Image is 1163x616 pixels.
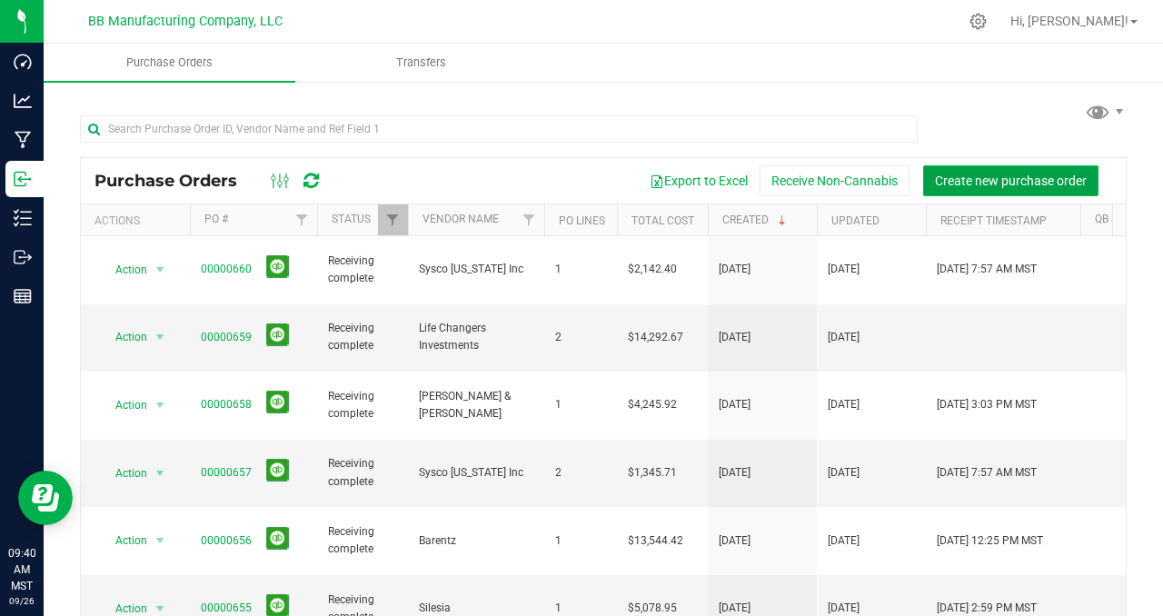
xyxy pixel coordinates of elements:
[99,392,148,418] span: Action
[719,532,750,550] span: [DATE]
[828,329,860,346] span: [DATE]
[378,204,408,235] a: Filter
[923,165,1098,196] button: Create new purchase order
[44,44,295,82] a: Purchase Orders
[719,464,750,482] span: [DATE]
[204,213,228,225] a: PO #
[422,213,499,225] a: Vendor Name
[328,320,397,354] span: Receiving complete
[14,92,32,110] inline-svg: Analytics
[332,213,371,225] a: Status
[201,263,252,275] a: 00000660
[94,214,183,227] div: Actions
[201,466,252,479] a: 00000657
[99,257,148,283] span: Action
[14,287,32,305] inline-svg: Reports
[102,55,237,71] span: Purchase Orders
[149,257,172,283] span: select
[419,261,533,278] span: Sysco [US_STATE] Inc
[937,396,1037,413] span: [DATE] 3:03 PM MST
[828,396,860,413] span: [DATE]
[99,528,148,553] span: Action
[722,214,790,226] a: Created
[828,261,860,278] span: [DATE]
[14,131,32,149] inline-svg: Manufacturing
[295,44,547,82] a: Transfers
[555,532,606,550] span: 1
[94,171,255,191] span: Purchase Orders
[328,388,397,422] span: Receiving complete
[18,471,73,525] iframe: Resource center
[287,204,317,235] a: Filter
[719,261,750,278] span: [DATE]
[14,248,32,266] inline-svg: Outbound
[88,14,283,29] span: BB Manufacturing Company, LLC
[719,396,750,413] span: [DATE]
[99,461,148,486] span: Action
[14,53,32,71] inline-svg: Dashboard
[935,174,1087,188] span: Create new purchase order
[628,396,677,413] span: $4,245.92
[201,534,252,547] a: 00000656
[419,320,533,354] span: Life Changers Investments
[201,331,252,343] a: 00000659
[937,532,1043,550] span: [DATE] 12:25 PM MST
[1010,14,1128,28] span: Hi, [PERSON_NAME]!
[628,261,677,278] span: $2,142.40
[719,329,750,346] span: [DATE]
[555,396,606,413] span: 1
[514,204,544,235] a: Filter
[555,261,606,278] span: 1
[419,532,533,550] span: Barentz
[201,601,252,614] a: 00000655
[828,464,860,482] span: [DATE]
[937,261,1037,278] span: [DATE] 7:57 AM MST
[828,532,860,550] span: [DATE]
[628,464,677,482] span: $1,345.71
[638,165,760,196] button: Export to Excel
[328,253,397,287] span: Receiving complete
[419,464,533,482] span: Sysco [US_STATE] Inc
[555,329,606,346] span: 2
[8,545,35,594] p: 09:40 AM MST
[940,214,1047,227] a: Receipt Timestamp
[14,170,32,188] inline-svg: Inbound
[149,461,172,486] span: select
[831,214,880,227] a: Updated
[967,13,989,30] div: Manage settings
[328,523,397,558] span: Receiving complete
[628,532,683,550] span: $13,544.42
[760,165,910,196] button: Receive Non-Cannabis
[328,455,397,490] span: Receiving complete
[372,55,471,71] span: Transfers
[555,464,606,482] span: 2
[937,464,1037,482] span: [DATE] 7:57 AM MST
[149,324,172,350] span: select
[99,324,148,350] span: Action
[628,329,683,346] span: $14,292.67
[149,528,172,553] span: select
[80,115,918,143] input: Search Purchase Order ID, Vendor Name and Ref Field 1
[201,398,252,411] a: 00000658
[8,594,35,608] p: 09/26
[559,214,605,227] a: PO Lines
[419,388,533,422] span: [PERSON_NAME] & [PERSON_NAME]
[14,209,32,227] inline-svg: Inventory
[631,214,694,227] a: Total Cost
[149,392,172,418] span: select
